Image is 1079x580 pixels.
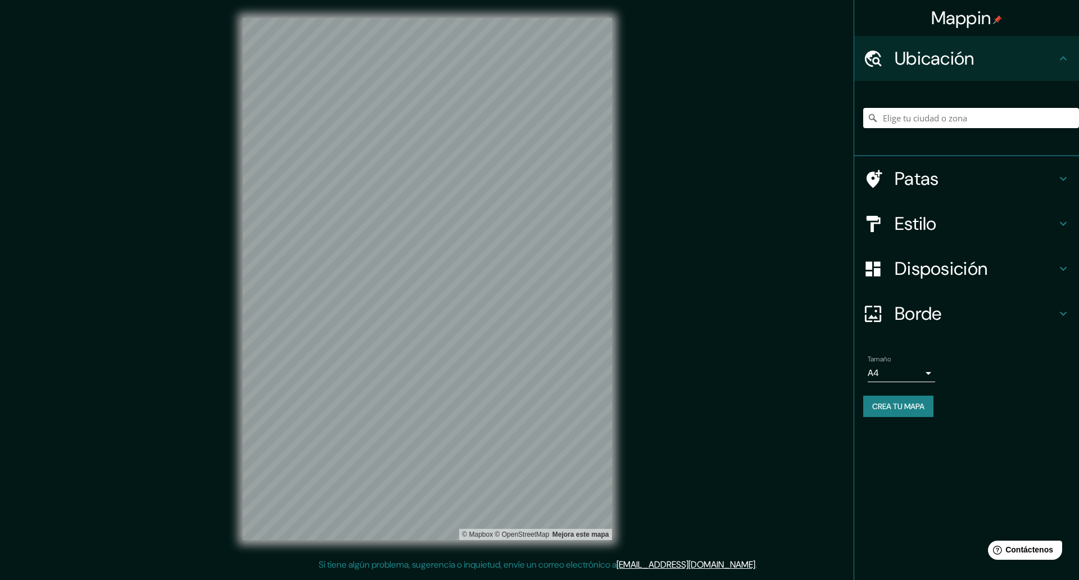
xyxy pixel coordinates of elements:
[759,558,761,570] font: .
[755,559,757,570] font: .
[868,364,935,382] div: A4
[895,167,939,191] font: Patas
[931,6,991,30] font: Mappin
[319,559,616,570] font: Si tiene algún problema, sugerencia o inquietud, envíe un correo electrónico a
[462,531,493,538] a: Mapbox
[863,108,1079,128] input: Elige tu ciudad o zona
[495,531,550,538] a: Mapa de calles abierto
[979,536,1067,568] iframe: Lanzador de widgets de ayuda
[895,47,974,70] font: Ubicación
[868,367,879,379] font: A4
[243,18,612,540] canvas: Mapa
[757,558,759,570] font: .
[868,355,891,364] font: Tamaño
[552,531,609,538] font: Mejora este mapa
[462,531,493,538] font: © Mapbox
[863,396,933,417] button: Crea tu mapa
[872,401,924,411] font: Crea tu mapa
[552,531,609,538] a: Comentarios sobre el mapa
[854,246,1079,291] div: Disposición
[854,201,1079,246] div: Estilo
[854,36,1079,81] div: Ubicación
[993,15,1002,24] img: pin-icon.png
[854,156,1079,201] div: Patas
[616,559,755,570] a: [EMAIL_ADDRESS][DOMAIN_NAME]
[854,291,1079,336] div: Borde
[895,212,937,235] font: Estilo
[495,531,550,538] font: © OpenStreetMap
[895,302,942,325] font: Borde
[895,257,987,280] font: Disposición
